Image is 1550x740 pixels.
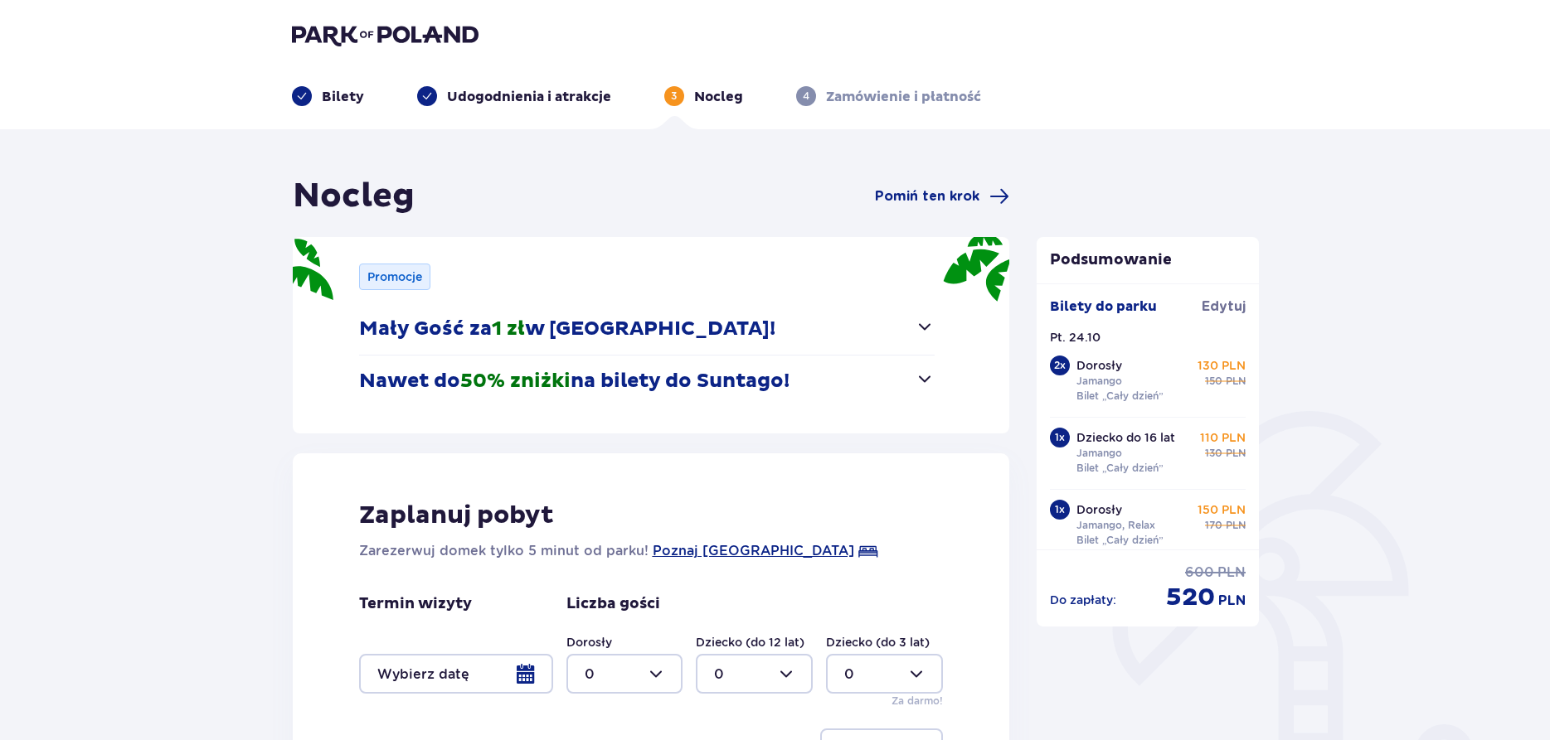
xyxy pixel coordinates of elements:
div: 1 x [1050,428,1070,447]
span: PLN [1226,374,1246,389]
span: PLN [1226,446,1246,461]
label: Dziecko (do 3 lat) [826,634,930,651]
p: 4 [803,89,809,104]
span: 600 [1185,563,1214,582]
p: Termin wizyty [359,594,472,614]
span: PLN [1226,518,1246,533]
p: Nocleg [694,88,743,106]
div: 3Nocleg [664,86,743,106]
p: Podsumowanie [1037,250,1259,270]
span: Edytuj [1202,297,1246,316]
p: Zaplanuj pobyt [359,500,554,531]
span: 170 [1205,518,1222,533]
a: Pomiń ten krok [875,186,1009,206]
p: Nawet do na bilety do Suntago! [359,369,790,394]
p: 130 PLN [1198,357,1246,374]
p: Dziecko do 16 lat [1076,429,1175,446]
span: 50% zniżki [460,369,571,394]
span: 1 zł [492,317,525,341]
p: Bilet „Cały dzień” [1076,533,1164,548]
p: 150 PLN [1198,501,1246,518]
span: PLN [1218,592,1246,610]
span: PLN [1217,563,1246,582]
div: Bilety [292,86,364,106]
a: Poznaj [GEOGRAPHIC_DATA] [653,541,854,561]
div: 2 x [1050,355,1070,375]
p: Za darmo! [892,694,943,709]
button: Mały Gość za1 złw [GEOGRAPHIC_DATA]! [359,303,935,355]
p: Pt. 24.10 [1050,329,1101,346]
p: Liczba gości [566,594,660,614]
p: 3 [671,89,677,104]
p: Dorosły [1076,357,1122,374]
label: Dziecko (do 12 lat) [696,634,804,651]
p: 110 PLN [1200,429,1246,446]
span: 130 [1205,446,1222,461]
p: Bilet „Cały dzień” [1076,461,1164,476]
p: Bilet „Cały dzień” [1076,389,1164,404]
p: Mały Gość za w [GEOGRAPHIC_DATA]! [359,317,775,341]
p: Jamango [1076,374,1122,389]
p: Zarezerwuj domek tylko 5 minut od parku! [359,541,649,561]
p: Bilety [322,88,364,106]
span: Pomiń ten krok [875,187,979,206]
div: 4Zamówienie i płatność [796,86,981,106]
div: 1 x [1050,500,1070,520]
label: Dorosły [566,634,612,651]
p: Bilety do parku [1050,297,1157,316]
p: Jamango [1076,446,1122,461]
p: Promocje [367,268,422,285]
p: Dorosły [1076,501,1122,518]
img: Park of Poland logo [292,23,479,46]
button: Nawet do50% zniżkina bilety do Suntago! [359,355,935,407]
span: 150 [1205,374,1222,389]
p: Do zapłaty : [1050,592,1116,608]
div: Udogodnienia i atrakcje [417,86,611,106]
p: Udogodnienia i atrakcje [447,88,611,106]
p: Jamango, Relax [1076,518,1155,533]
span: 520 [1166,582,1215,613]
p: Zamówienie i płatność [826,88,981,106]
h1: Nocleg [293,176,415,217]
